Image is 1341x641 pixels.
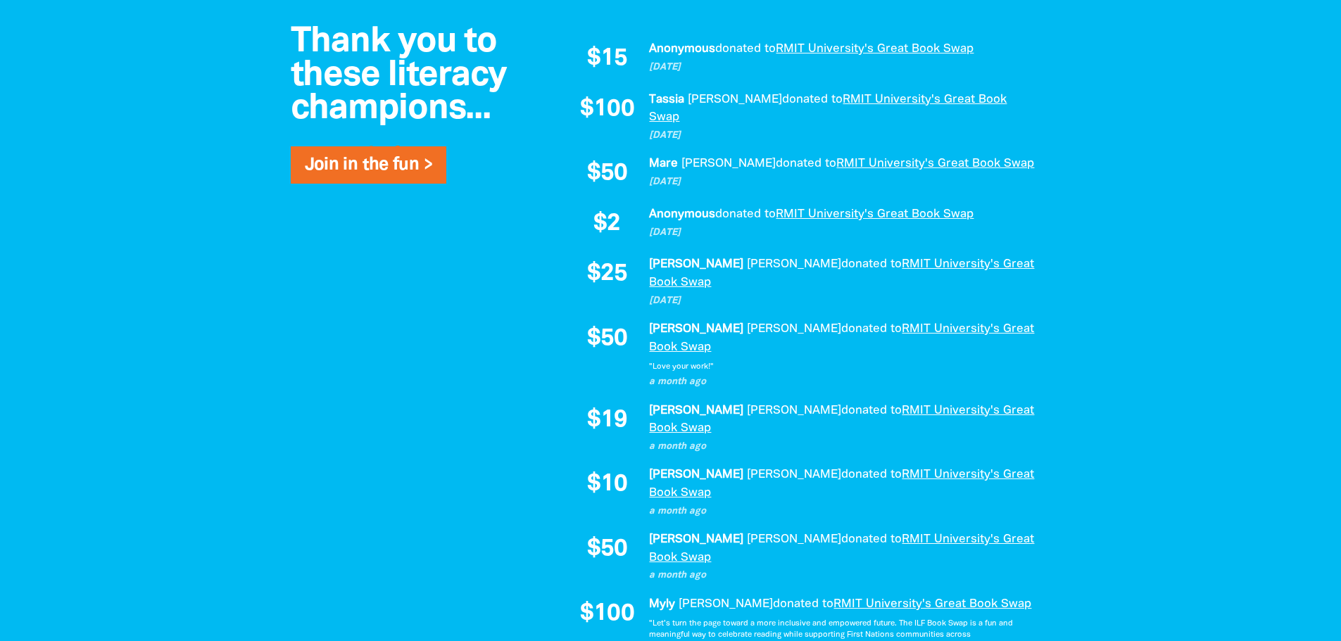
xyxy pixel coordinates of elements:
a: RMIT University's Great Book Swap [649,534,1034,563]
p: [DATE] [649,294,1036,308]
span: donated to [841,259,902,269]
span: donated to [782,94,843,105]
em: [PERSON_NAME] [649,405,743,416]
em: [PERSON_NAME] [649,534,743,545]
em: [PERSON_NAME] [747,534,841,545]
span: donated to [841,469,902,480]
a: RMIT University's Great Book Swap [649,324,1034,353]
em: [PERSON_NAME] [747,324,841,334]
em: [PERSON_NAME] [747,405,841,416]
span: donated to [841,534,902,545]
em: [PERSON_NAME] [681,158,776,169]
em: [PERSON_NAME] [649,469,743,480]
p: [DATE] [649,175,1036,189]
em: Anonymous [649,209,715,220]
a: RMIT University's Great Book Swap [836,158,1034,169]
a: RMIT University's Great Book Swap [649,259,1034,288]
em: [PERSON_NAME] [649,324,743,334]
em: [PERSON_NAME] [747,259,841,269]
p: [DATE] [649,129,1036,143]
p: [DATE] [649,226,1036,240]
a: Join in the fun > [305,157,432,173]
em: "Love your work!" [649,363,714,370]
em: Tassia [649,94,684,105]
span: donated to [715,209,776,220]
span: $2 [593,212,620,236]
span: donated to [841,324,902,334]
em: [PERSON_NAME] [649,259,743,269]
a: RMIT University's Great Book Swap [833,599,1031,609]
span: donated to [773,599,833,609]
p: a month ago [649,440,1036,454]
a: RMIT University's Great Book Swap [649,469,1034,498]
span: $10 [587,473,627,497]
span: $50 [587,538,627,561]
em: [PERSON_NAME] [688,94,782,105]
a: RMIT University's Great Book Swap [776,209,974,220]
em: Mare [649,158,678,169]
p: a month ago [649,375,1036,389]
span: $100 [580,602,634,626]
p: a month ago [649,569,1036,583]
em: Anonymous [649,44,715,54]
span: $50 [587,327,627,351]
span: $15 [587,47,627,71]
em: [PERSON_NAME] [679,599,773,609]
span: $25 [587,262,627,286]
a: RMIT University's Great Book Swap [776,44,974,54]
span: $19 [587,409,627,433]
span: Thank you to these literacy champions... [291,26,507,125]
span: $50 [587,162,627,186]
em: Myly [649,599,675,609]
span: donated to [776,158,836,169]
p: [DATE] [649,61,1036,75]
span: $100 [580,98,634,122]
p: a month ago [649,504,1036,519]
span: donated to [841,405,902,416]
span: donated to [715,44,776,54]
em: [PERSON_NAME] [747,469,841,480]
